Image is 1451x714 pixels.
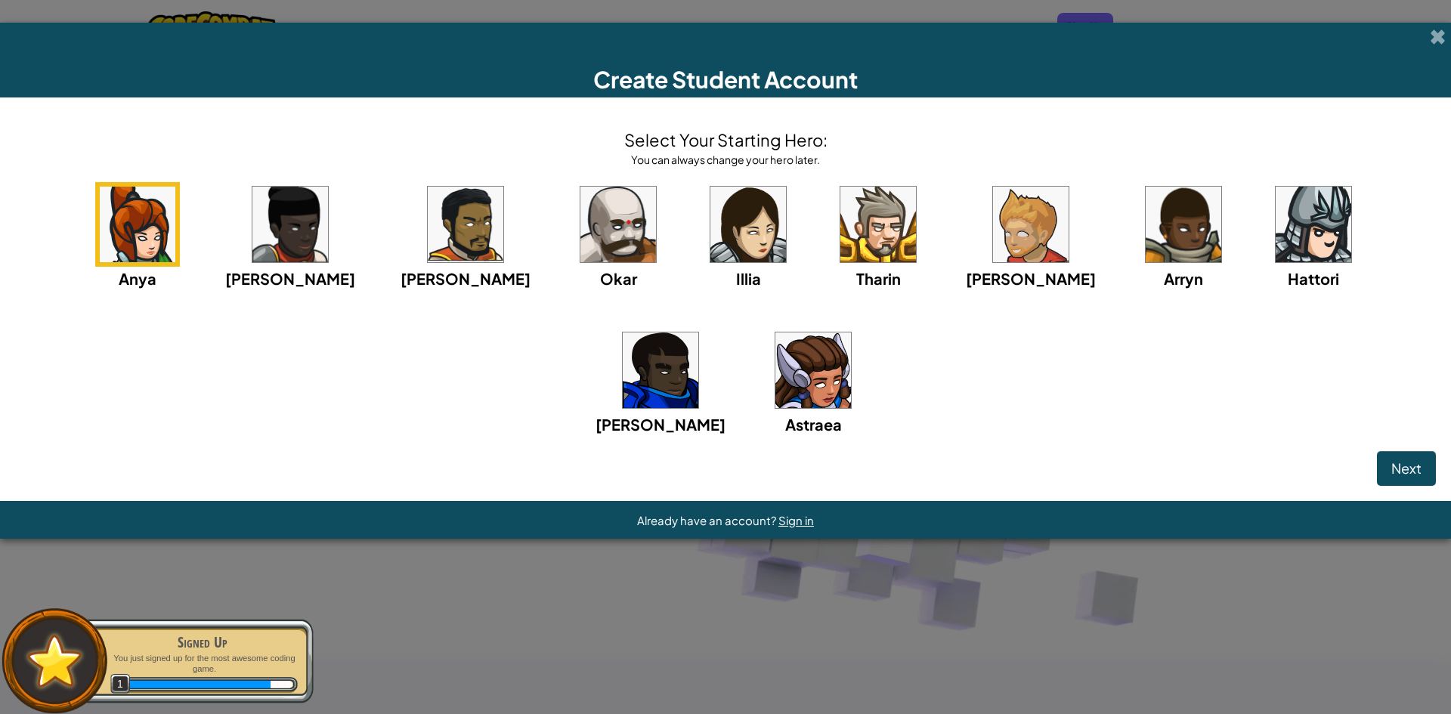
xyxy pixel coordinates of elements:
img: portrait.png [710,187,786,262]
img: portrait.png [100,187,175,262]
span: Okar [600,269,637,288]
span: Tharin [856,269,901,288]
img: portrait.png [775,332,851,408]
span: Anya [119,269,156,288]
img: portrait.png [580,187,656,262]
div: Signed Up [107,632,298,653]
button: Next [1377,451,1436,486]
img: portrait.png [1146,187,1221,262]
img: portrait.png [993,187,1069,262]
img: portrait.png [840,187,916,262]
span: Illia [736,269,761,288]
div: You can always change your hero later. [624,152,828,167]
p: You just signed up for the most awesome coding game. [107,653,298,675]
img: portrait.png [623,332,698,408]
span: Hattori [1288,269,1339,288]
span: [PERSON_NAME] [966,269,1096,288]
img: portrait.png [428,187,503,262]
span: Next [1391,459,1422,477]
span: Astraea [785,415,842,434]
img: portrait.png [252,187,328,262]
h4: Select Your Starting Hero: [624,128,828,152]
img: default.png [20,627,89,694]
span: Arryn [1164,269,1203,288]
span: Create Student Account [593,65,858,94]
span: [PERSON_NAME] [225,269,355,288]
span: Already have an account? [637,513,778,527]
span: [PERSON_NAME] [596,415,725,434]
span: [PERSON_NAME] [401,269,531,288]
span: 1 [110,674,131,694]
a: Sign in [778,513,814,527]
img: portrait.png [1276,187,1351,262]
